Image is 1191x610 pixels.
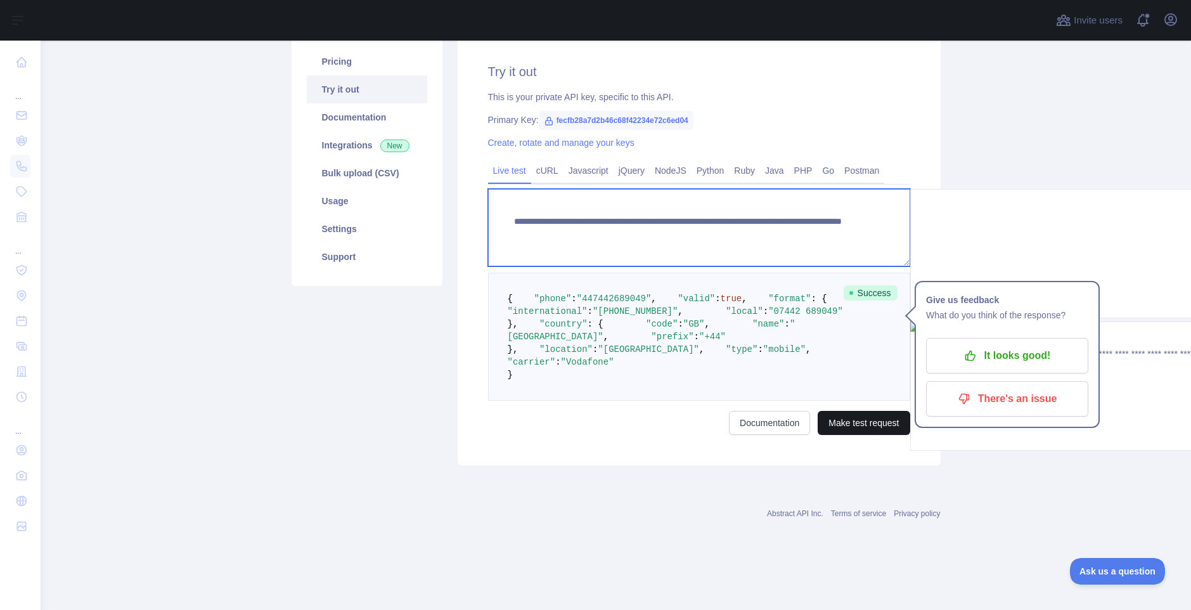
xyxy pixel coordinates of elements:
a: Live test [488,160,531,181]
button: Make test request [818,411,910,435]
h2: Try it out [488,63,910,81]
span: "type" [726,344,757,354]
a: Terms of service [831,509,886,518]
span: , [651,294,656,304]
span: : [588,306,593,316]
a: Support [307,243,427,271]
span: "mobile" [763,344,806,354]
span: , [742,294,747,304]
span: "GB" [683,319,705,329]
span: "phone" [534,294,572,304]
a: Try it out [307,75,427,103]
a: Documentation [729,411,810,435]
span: New [380,140,409,152]
a: Go [817,160,839,181]
span: "name" [752,319,784,329]
a: cURL [531,160,563,181]
a: NodeJS [650,160,692,181]
a: Settings [307,215,427,243]
span: "international" [508,306,588,316]
span: "07442 689049" [768,306,843,316]
p: It looks good! [936,345,1079,367]
span: "prefix" [651,332,693,342]
span: { [508,294,513,304]
h1: Give us feedback [926,292,1088,308]
span: "code" [646,319,678,329]
span: : [571,294,576,304]
span: , [704,319,709,329]
span: , [678,306,683,316]
span: : [784,319,789,329]
span: "format" [768,294,811,304]
span: : { [588,319,603,329]
span: : { [811,294,827,304]
div: ... [10,231,30,256]
span: , [699,344,704,354]
span: "carrier" [508,357,556,367]
a: Privacy policy [894,509,940,518]
span: } [508,370,513,380]
span: "+44" [699,332,726,342]
a: Usage [307,187,427,215]
span: "local" [726,306,763,316]
button: Invite users [1053,10,1125,30]
p: There's an issue [936,388,1079,410]
span: : [763,306,768,316]
span: "447442689049" [577,294,652,304]
a: Python [692,160,730,181]
button: There's an issue [926,381,1088,417]
a: Pricing [307,48,427,75]
span: : [593,344,598,354]
div: Primary Key: [488,114,910,126]
span: "valid" [678,294,715,304]
span: true [721,294,742,304]
iframe: Toggle Customer Support [1070,558,1166,585]
span: fecfb28a7d2b46c68f42234e72c6ed04 [539,111,693,130]
span: "location" [539,344,593,354]
p: What do you think of the response? [926,308,1088,323]
a: Java [760,160,789,181]
span: : [694,332,699,342]
div: This is your private API key, specific to this API. [488,91,910,103]
a: jQuery [614,160,650,181]
a: Create, rotate and manage your keys [488,138,634,148]
button: It looks good! [926,338,1088,373]
a: Ruby [729,160,760,181]
span: Success [844,285,898,301]
span: : [757,344,763,354]
a: Integrations New [307,131,427,159]
span: , [603,332,608,342]
span: Invite users [1074,13,1123,28]
span: "Vodafone" [561,357,614,367]
div: ... [10,76,30,101]
a: Documentation [307,103,427,131]
a: PHP [789,160,818,181]
span: : [678,319,683,329]
span: "[PHONE_NUMBER]" [593,306,678,316]
a: Javascript [563,160,614,181]
a: Postman [839,160,884,181]
span: "[GEOGRAPHIC_DATA]" [598,344,699,354]
a: Abstract API Inc. [767,509,823,518]
span: }, [508,344,518,354]
span: : [555,357,560,367]
div: ... [10,411,30,436]
span: : [715,294,720,304]
span: }, [508,319,518,329]
span: "country" [539,319,588,329]
span: , [806,344,811,354]
a: Bulk upload (CSV) [307,159,427,187]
